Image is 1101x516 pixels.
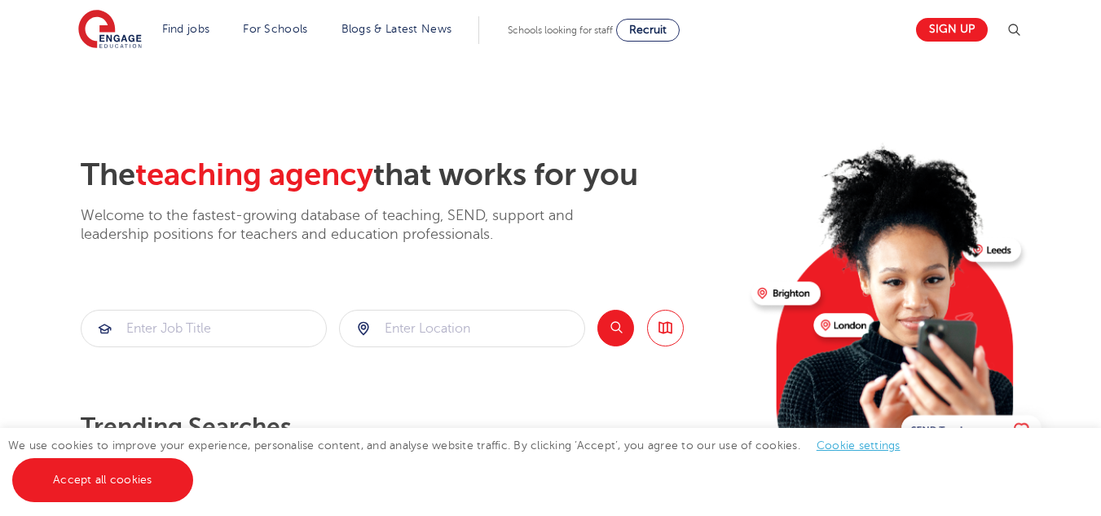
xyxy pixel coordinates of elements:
a: For Schools [243,23,307,35]
a: Recruit [616,19,680,42]
span: teaching agency [135,157,373,192]
a: Cookie settings [817,439,901,452]
span: We use cookies to improve your experience, personalise content, and analyse website traffic. By c... [8,439,917,486]
div: Submit [81,310,327,347]
input: Submit [81,311,326,346]
a: Blogs & Latest News [341,23,452,35]
button: Search [597,310,634,346]
input: Submit [340,311,584,346]
p: Trending searches [81,412,738,442]
p: Welcome to the fastest-growing database of teaching, SEND, support and leadership positions for t... [81,206,619,245]
a: Sign up [916,18,988,42]
a: Find jobs [162,23,210,35]
a: Accept all cookies [12,458,193,502]
h2: The that works for you [81,157,738,194]
div: Submit [339,310,585,347]
img: Engage Education [78,10,142,51]
span: Recruit [629,24,667,36]
span: Schools looking for staff [508,24,613,36]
